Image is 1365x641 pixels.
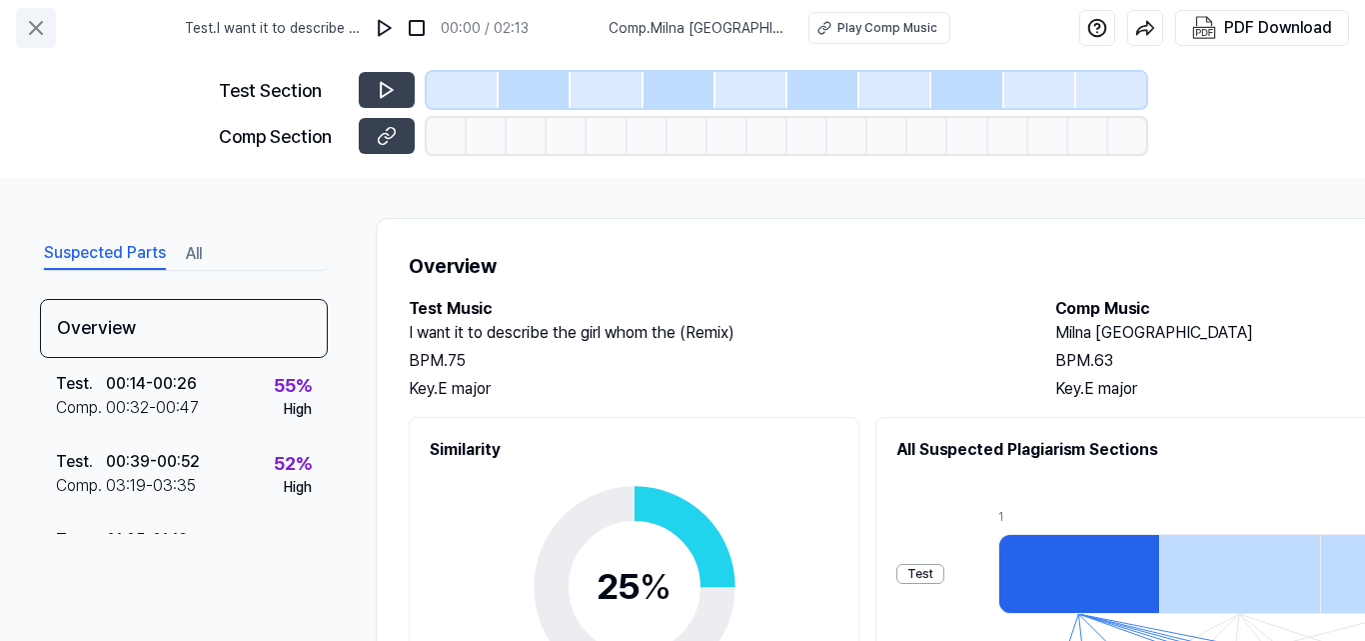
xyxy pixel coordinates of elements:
[219,123,347,150] div: Comp Section
[284,399,312,420] div: High
[56,528,106,552] div: Test .
[597,560,672,614] div: 25
[106,528,188,552] div: 01:05 - 01:18
[44,238,166,270] button: Suspected Parts
[274,372,312,399] div: 55 %
[808,12,950,44] button: Play Comp Music
[640,565,672,608] span: %
[106,372,197,396] div: 00:14 - 00:26
[407,18,427,38] img: stop
[998,508,1159,526] div: 1
[56,474,106,498] div: Comp .
[430,438,838,462] h2: Similarity
[274,450,312,477] div: 52 %
[441,18,529,39] div: 00:00 / 02:13
[106,450,200,474] div: 00:39 - 00:52
[409,377,1015,401] div: Key. E major
[409,297,1015,321] h2: Test Music
[284,477,312,498] div: High
[186,238,202,270] button: All
[609,18,784,39] span: Comp . Milna [GEOGRAPHIC_DATA]
[837,19,937,37] div: Play Comp Music
[1087,18,1107,38] img: help
[273,528,312,555] div: 54 %
[106,396,199,420] div: 00:32 - 00:47
[1192,16,1216,40] img: PDF Download
[1135,18,1155,38] img: share
[1188,11,1336,45] button: PDF Download
[40,299,328,358] div: Overview
[375,18,395,38] img: play
[896,564,944,584] div: Test
[1224,15,1332,41] div: PDF Download
[409,321,1015,345] h2: I want it to describe the girl whom the (Remix)
[219,77,347,104] div: Test Section
[106,474,196,498] div: 03:19 - 03:35
[409,349,1015,373] div: BPM. 75
[56,450,106,474] div: Test .
[56,396,106,420] div: Comp .
[185,18,361,39] span: Test . I want it to describe the girl whom the (Remix)
[56,372,106,396] div: Test .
